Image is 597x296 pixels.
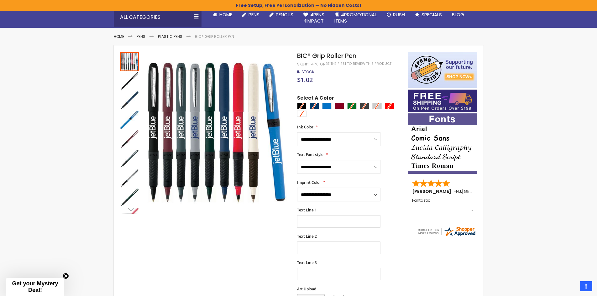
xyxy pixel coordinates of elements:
span: Pencils [276,11,293,18]
span: [PERSON_NAME] [412,188,453,195]
span: 4PROMOTIONAL ITEMS [334,11,377,24]
span: 4Pens 4impact [303,11,324,24]
img: BIC® Grip Roller Pen [120,188,139,207]
span: [GEOGRAPHIC_DATA] [462,188,508,195]
span: Blog [452,11,464,18]
span: Rush [393,11,405,18]
a: Be the first to review this product [326,61,391,66]
a: Home [208,8,237,22]
a: Specials [410,8,447,22]
img: 4pens 4 kids [408,52,477,88]
div: BIC® Grip Roller Pen [120,129,139,149]
span: Art Upload [297,286,316,292]
span: - , [453,188,508,195]
a: 4Pens4impact [298,8,329,28]
div: BIC® Grip Roller Pen [120,52,139,71]
img: 4pens.com widget logo [417,226,477,237]
span: Ink Color [297,124,313,130]
span: Text Line 2 [297,234,317,239]
img: BIC® Grip Roller Pen [120,149,139,168]
span: Text Line 3 [297,260,317,265]
div: Blue Light [322,103,332,109]
a: Rush [382,8,410,22]
span: Select A Color [297,95,334,103]
a: Pencils [264,8,298,22]
span: BIC® Grip Roller Pen [297,51,356,60]
div: Next [120,205,139,214]
span: NJ [456,188,461,195]
img: Free shipping on orders over $199 [408,90,477,112]
a: Plastic Pens [158,34,182,39]
div: Availability [297,70,314,75]
span: $1.02 [297,75,313,84]
div: BIC® Grip Roller Pen [120,71,139,91]
img: BIC® Grip Roller Pen [120,111,139,129]
span: Get your Mystery Deal! [12,280,58,293]
div: 4PK-GR [311,62,326,67]
span: Pens [249,11,259,18]
img: font-personalization-examples [408,113,477,174]
li: BIC® Grip Roller Pen [195,34,234,39]
div: Fantastic [412,198,473,212]
div: Burgundy [335,103,344,109]
div: BIC® Grip Roller Pen [120,110,139,129]
img: BIC® Grip Roller Pen [120,130,139,149]
a: Pens [237,8,264,22]
div: Get your Mystery Deal!Close teaser [6,278,64,296]
div: All Categories [114,8,202,27]
div: BIC® Grip Roller Pen [120,168,139,188]
span: Text Line 1 [297,207,317,213]
span: Specials [422,11,442,18]
a: 4pens.com certificate URL [417,233,477,238]
img: BIC® Grip Roller Pen [120,91,139,110]
span: Text Font style [297,152,323,157]
span: Home [219,11,232,18]
span: Imprint Color [297,180,321,185]
button: Close teaser [63,273,69,279]
img: BIC® Grip Roller Pen [120,169,139,188]
a: 4PROMOTIONALITEMS [329,8,382,28]
a: Blog [447,8,469,22]
a: Home [114,34,124,39]
a: Pens [137,34,145,39]
span: In stock [297,69,314,75]
img: BIC® Grip Roller Pen [120,72,139,91]
strong: SKU [297,61,309,67]
img: BIC® Grip Roller Pen [146,61,289,204]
